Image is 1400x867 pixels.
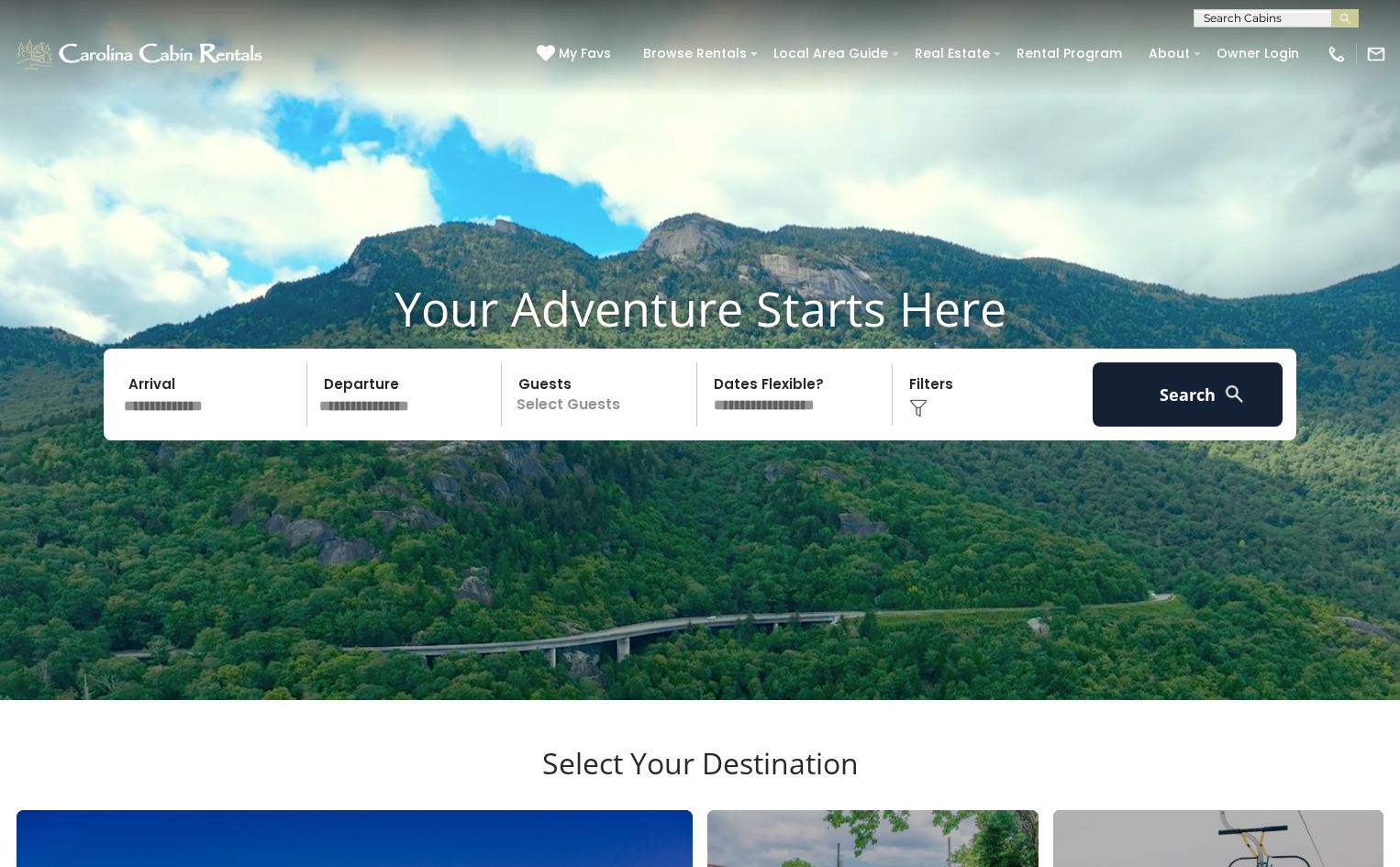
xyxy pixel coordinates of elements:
a: Local Area Guide [764,39,897,68]
span: My Favs [559,44,611,63]
img: filter--v1.png [909,399,928,417]
a: Real Estate [906,39,999,68]
a: My Favs [537,44,616,64]
img: White-1-1-2.png [14,36,268,72]
a: Rental Program [1007,39,1131,68]
p: Select Guests [507,362,696,427]
a: Owner Login [1207,39,1308,68]
img: phone-regular-white.png [1327,44,1347,64]
button: Search [1093,362,1283,427]
img: search-regular-white.png [1223,383,1246,406]
a: About [1139,39,1199,68]
a: Browse Rentals [634,39,756,68]
h1: Your Adventure Starts Here [14,280,1386,337]
img: mail-regular-white.png [1366,44,1386,64]
h3: Select Your Destination [14,746,1386,810]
